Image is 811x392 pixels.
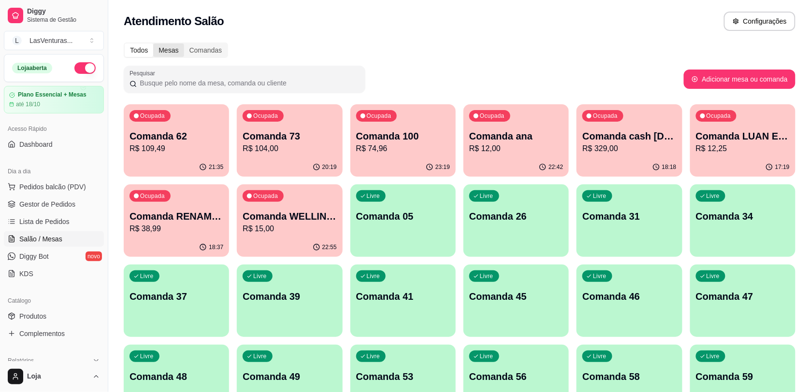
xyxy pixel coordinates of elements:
a: Produtos [4,308,104,324]
p: Livre [253,272,267,280]
span: Produtos [19,311,46,321]
button: LivreComanda 26 [463,184,569,257]
p: Livre [707,272,720,280]
span: Salão / Mesas [19,234,62,244]
button: LivreComanda 34 [690,184,796,257]
p: Ocupada [480,112,505,120]
p: Livre [593,352,607,360]
button: Adicionar mesa ou comanda [684,70,796,89]
p: Comanda 34 [696,210,790,223]
div: Todos [125,43,153,57]
p: 22:42 [549,163,563,171]
p: Comanda 37 [130,290,223,303]
span: Diggy Bot [19,252,49,261]
p: Comanda 46 [582,290,676,303]
span: Gestor de Pedidos [19,199,75,209]
p: Livre [707,192,720,200]
p: Livre [480,192,493,200]
p: Comanda 41 [356,290,450,303]
span: Dashboard [19,140,53,149]
p: Livre [593,272,607,280]
p: Comanda 47 [696,290,790,303]
button: LivreComanda 41 [350,265,456,337]
p: Comanda 73 [243,129,336,143]
p: Livre [140,272,154,280]
span: L [12,36,22,45]
span: Sistema de Gestão [27,16,100,24]
p: R$ 15,00 [243,223,336,235]
a: Lista de Pedidos [4,214,104,229]
p: Comanda RENAM 22/09 [130,210,223,223]
div: Catálogo [4,293,104,308]
p: Ocupada [593,112,618,120]
p: Comanda 53 [356,370,450,383]
a: Gestor de Pedidos [4,196,104,212]
button: OcupadaComanda 100R$ 74,9623:19 [350,104,456,177]
p: Livre [367,192,380,200]
p: Livre [367,272,380,280]
p: R$ 109,49 [130,143,223,154]
button: OcupadaComanda cash [DATE]R$ 329,0018:18 [577,104,682,177]
a: DiggySistema de Gestão [4,4,104,27]
p: Comanda 31 [582,210,676,223]
a: Salão / Mesas [4,231,104,247]
p: Livre [140,352,154,360]
p: Comanda 05 [356,210,450,223]
p: Livre [480,352,493,360]
p: Comanda ana [469,129,563,143]
p: Livre [253,352,267,360]
p: Ocupada [707,112,731,120]
span: Relatórios [8,357,34,364]
p: Comanda 49 [243,370,336,383]
p: 22:55 [322,243,337,251]
span: Loja [27,372,88,381]
button: LivreComanda 37 [124,265,229,337]
article: até 18/10 [16,100,40,108]
p: 18:37 [209,243,223,251]
p: Livre [707,352,720,360]
button: Loja [4,365,104,388]
p: Comanda 45 [469,290,563,303]
p: Comanda cash [DATE] [582,129,676,143]
input: Pesquisar [137,78,360,88]
p: Ocupada [140,192,165,200]
button: LivreComanda 47 [690,265,796,337]
p: R$ 74,96 [356,143,450,154]
button: Pedidos balcão (PDV) [4,179,104,195]
p: R$ 104,00 [243,143,336,154]
button: OcupadaComanda anaR$ 12,0022:42 [463,104,569,177]
div: LasVenturas ... [29,36,73,45]
div: Comandas [184,43,228,57]
p: 18:18 [662,163,677,171]
div: Dia a dia [4,164,104,179]
button: Configurações [724,12,796,31]
p: Comanda 58 [582,370,676,383]
p: Comanda 39 [243,290,336,303]
p: Ocupada [253,112,278,120]
p: Ocupada [367,112,391,120]
p: 20:19 [322,163,337,171]
div: Mesas [153,43,184,57]
span: Pedidos balcão (PDV) [19,182,86,192]
p: Livre [593,192,607,200]
button: LivreComanda 39 [237,265,342,337]
button: OcupadaComanda 62R$ 109,4921:35 [124,104,229,177]
a: KDS [4,266,104,281]
button: OcupadaComanda 73R$ 104,0020:19 [237,104,342,177]
button: LivreComanda 45 [463,265,569,337]
label: Pesquisar [130,69,159,77]
p: 23:19 [435,163,450,171]
a: Complementos [4,326,104,341]
button: OcupadaComanda LUAN E BIAHR$ 12,2517:19 [690,104,796,177]
p: R$ 12,00 [469,143,563,154]
button: Alterar Status [74,62,96,74]
button: LivreComanda 31 [577,184,682,257]
p: 21:35 [209,163,223,171]
p: Livre [367,352,380,360]
span: KDS [19,269,33,279]
p: Comanda 62 [130,129,223,143]
p: Ocupada [253,192,278,200]
a: Plano Essencial + Mesasaté 18/10 [4,86,104,113]
span: Diggy [27,7,100,16]
p: Livre [480,272,493,280]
